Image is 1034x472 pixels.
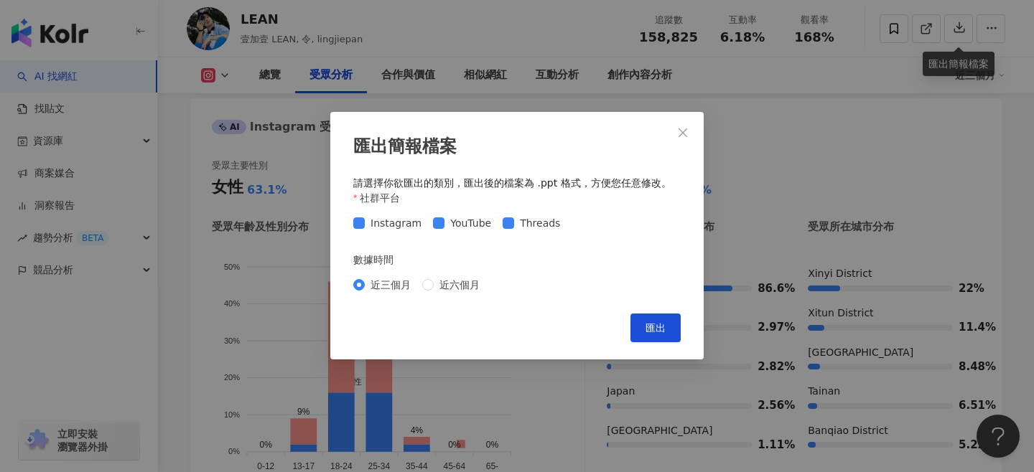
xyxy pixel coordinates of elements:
[353,252,404,268] label: 數據時間
[353,176,681,191] div: 請選擇你欲匯出的類別，匯出後的檔案為 .ppt 格式，方便您任意修改。
[444,216,497,232] span: YouTube
[646,323,666,334] span: 匯出
[630,314,681,343] button: 匯出
[365,278,416,293] span: 近三個月
[434,278,485,293] span: 近六個月
[514,216,566,232] span: Threads
[669,118,697,147] button: Close
[677,127,689,138] span: close
[353,191,411,207] label: 社群平台
[365,216,427,232] span: Instagram
[353,135,681,159] div: 匯出簡報檔案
